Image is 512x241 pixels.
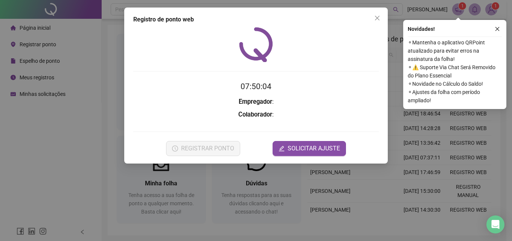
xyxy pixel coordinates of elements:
[374,15,380,21] span: close
[486,215,504,233] div: Open Intercom Messenger
[241,82,271,91] time: 07:50:04
[238,111,272,118] strong: Colaborador
[408,80,502,88] span: ⚬ Novidade no Cálculo do Saldo!
[133,15,379,24] div: Registro de ponto web
[495,26,500,32] span: close
[239,27,273,62] img: QRPoint
[408,63,502,80] span: ⚬ ⚠️ Suporte Via Chat Será Removido do Plano Essencial
[133,97,379,107] h3: :
[408,38,502,63] span: ⚬ Mantenha o aplicativo QRPoint atualizado para evitar erros na assinatura da folha!
[279,146,285,152] span: edit
[371,12,383,24] button: Close
[133,110,379,120] h3: :
[273,141,346,156] button: editSOLICITAR AJUSTE
[166,141,240,156] button: REGISTRAR PONTO
[288,144,340,153] span: SOLICITAR AJUSTE
[239,98,272,105] strong: Empregador
[408,25,435,33] span: Novidades !
[408,88,502,105] span: ⚬ Ajustes da folha com período ampliado!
